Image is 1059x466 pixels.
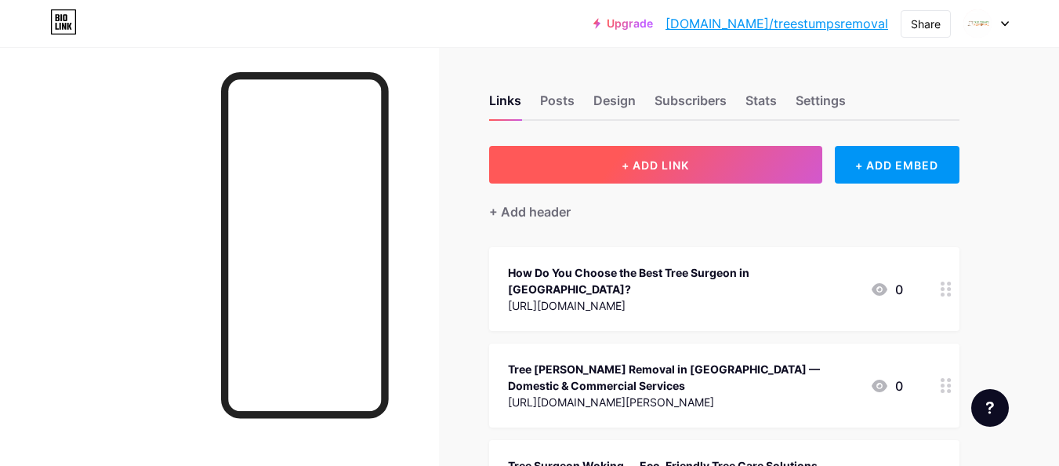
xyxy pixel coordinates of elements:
[796,91,846,119] div: Settings
[508,394,858,410] div: [URL][DOMAIN_NAME][PERSON_NAME]
[655,91,727,119] div: Subscribers
[666,14,888,33] a: [DOMAIN_NAME]/treestumpsremoval
[745,91,777,119] div: Stats
[489,91,521,119] div: Links
[489,146,822,184] button: + ADD LINK
[963,9,992,38] img: treestumpsremoval
[489,202,571,221] div: + Add header
[911,16,941,32] div: Share
[593,91,636,119] div: Design
[593,17,653,30] a: Upgrade
[508,297,858,314] div: [URL][DOMAIN_NAME]
[870,280,903,299] div: 0
[835,146,959,184] div: + ADD EMBED
[508,264,858,297] div: How Do You Choose the Best Tree Surgeon in [GEOGRAPHIC_DATA]?
[622,158,689,172] span: + ADD LINK
[508,361,858,394] div: Tree [PERSON_NAME] Removal in [GEOGRAPHIC_DATA] — Domestic & Commercial Services
[870,377,903,395] div: 0
[540,91,575,119] div: Posts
